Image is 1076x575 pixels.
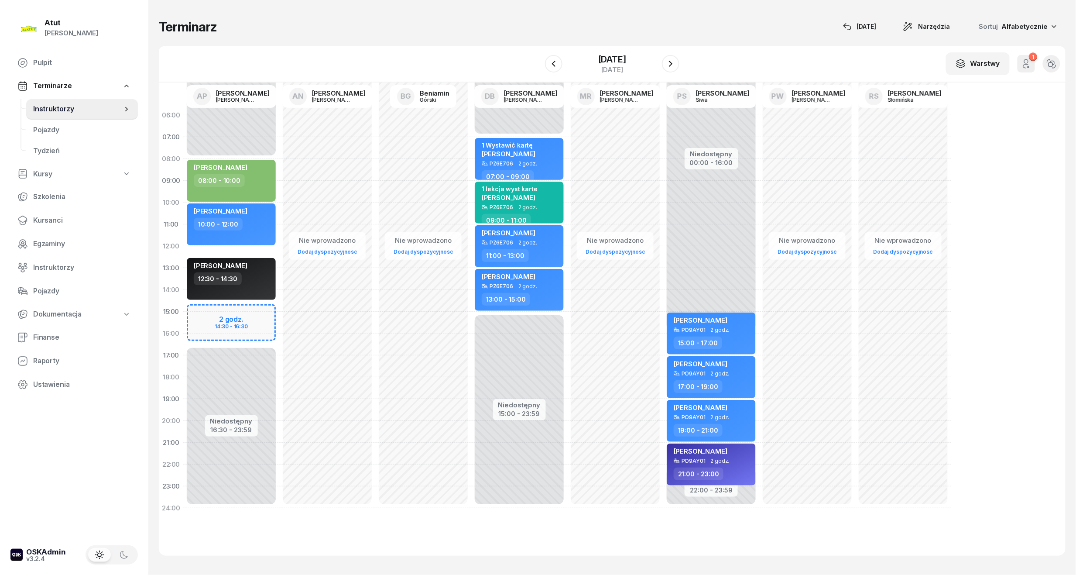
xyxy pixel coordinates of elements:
[498,408,541,417] div: 15:00 - 23:59
[858,85,949,108] a: RS[PERSON_NAME]Słomińska
[600,97,642,103] div: [PERSON_NAME]
[10,257,138,278] a: Instruktorzy
[682,327,706,333] div: PO9AY01
[10,549,23,561] img: logo-xs-dark@2x.png
[598,66,626,73] div: [DATE]
[159,192,183,213] div: 10:00
[159,170,183,192] div: 09:00
[33,103,122,115] span: Instruktorzy
[674,468,723,480] div: 21:00 - 23:00
[420,97,449,103] div: Górski
[420,90,449,96] div: Beniamin
[674,360,727,368] span: [PERSON_NAME]
[33,124,131,136] span: Pojazdy
[194,272,242,285] div: 12:30 - 14:30
[979,21,1000,32] span: Sortuj
[482,214,531,227] div: 09:00 - 11:00
[26,141,138,162] a: Tydzień
[216,97,258,103] div: [PERSON_NAME]
[186,85,277,108] a: AP[PERSON_NAME][PERSON_NAME]
[294,235,360,246] div: Nie wprowadzono
[570,85,661,108] a: MR[PERSON_NAME][PERSON_NAME]
[490,161,513,166] div: PZ6E706
[26,120,138,141] a: Pojazdy
[194,218,243,231] div: 10:00 - 12:00
[26,548,66,556] div: OSKAdmin
[33,145,131,157] span: Tydzień
[294,233,360,259] button: Nie wprowadzonoDodaj dyspozycyjność
[33,309,82,320] span: Dokumentacja
[45,28,98,39] div: [PERSON_NAME]
[598,55,626,64] div: [DATE]
[216,90,270,96] div: [PERSON_NAME]
[33,169,52,180] span: Kursy
[482,229,535,237] span: [PERSON_NAME]
[33,191,131,203] span: Szkolenia
[666,85,757,108] a: PS[PERSON_NAME]Siwa
[580,93,592,100] span: MR
[771,93,784,100] span: PW
[159,454,183,475] div: 22:00
[498,402,541,408] div: Niedostępny
[674,380,723,393] div: 17:00 - 19:00
[690,149,733,168] button: Niedostępny00:00 - 16:00
[682,458,706,464] div: PO9AY01
[194,163,247,172] span: [PERSON_NAME]
[1029,53,1037,61] div: 1
[10,76,138,96] a: Terminarze
[210,418,253,424] div: Niedostępny
[504,90,558,96] div: [PERSON_NAME]
[674,403,727,412] span: [PERSON_NAME]
[194,207,247,215] span: [PERSON_NAME]
[10,210,138,231] a: Kursanci
[482,141,535,149] div: 1 Wystawić kartę
[390,85,456,108] a: BGBeniaminGórski
[582,247,648,257] a: Dodaj dyspozycyjność
[870,235,936,246] div: Nie wprowadzono
[582,233,648,259] button: Nie wprowadzonoDodaj dyspozycyjność
[674,447,727,455] span: [PERSON_NAME]
[292,93,304,100] span: AN
[10,281,138,302] a: Pojazdy
[498,400,541,419] button: Niedostępny15:00 - 23:59
[792,97,834,103] div: [PERSON_NAME]
[482,249,529,262] div: 11:00 - 13:00
[870,247,936,257] a: Dodaj dyspozycyjność
[210,424,253,434] div: 16:30 - 23:59
[504,97,546,103] div: [PERSON_NAME]
[677,93,687,100] span: PS
[10,164,138,184] a: Kursy
[401,93,411,100] span: BG
[159,104,183,126] div: 06:00
[33,332,131,343] span: Finanse
[1018,55,1035,72] button: 1
[390,233,456,259] button: Nie wprowadzonoDodaj dyspozycyjność
[490,204,513,210] div: PZ6E706
[159,301,183,323] div: 15:00
[518,161,537,167] span: 2 godz.
[194,174,245,187] div: 08:00 - 10:00
[696,97,738,103] div: Siwa
[10,351,138,372] a: Raporty
[312,90,366,96] div: [PERSON_NAME]
[10,234,138,255] a: Egzaminy
[870,233,936,259] button: Nie wprowadzonoDodaj dyspozycyjność
[390,247,456,257] a: Dodaj dyspozycyjność
[518,283,537,289] span: 2 godz.
[474,85,565,108] a: DB[PERSON_NAME][PERSON_NAME]
[888,97,930,103] div: Słomińska
[33,238,131,250] span: Egzaminy
[918,21,950,32] span: Narzędzia
[696,90,750,96] div: [PERSON_NAME]
[774,233,840,259] button: Nie wprowadzonoDodaj dyspozycyjność
[159,126,183,148] div: 07:00
[282,85,373,108] a: AN[PERSON_NAME][PERSON_NAME]
[835,18,884,35] button: [DATE]
[482,193,535,202] span: [PERSON_NAME]
[956,58,1000,69] div: Warstwy
[159,19,217,34] h1: Terminarz
[711,458,730,464] span: 2 godz.
[159,410,183,432] div: 20:00
[159,475,183,497] div: 23:00
[690,151,733,157] div: Niedostępny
